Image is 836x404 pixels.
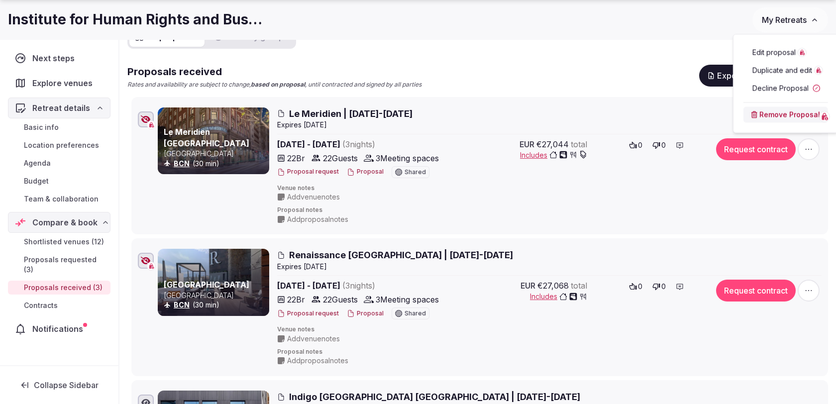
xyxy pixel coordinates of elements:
button: 0 [626,138,645,152]
span: Basic info [24,122,59,132]
span: €27,044 [536,138,569,150]
a: Shortlisted venues (12) [8,235,110,249]
div: (30 min) [164,300,267,310]
div: Expire s [DATE] [277,120,822,130]
a: Budget [8,174,110,188]
button: Duplicate and edit [752,65,823,75]
h1: Institute for Human Rights and Business [8,10,263,29]
strong: based on proposal [251,81,305,88]
button: 0 [626,280,645,294]
span: 22 Guests [323,152,358,164]
a: Next steps [8,48,110,69]
span: Add venue notes [287,334,340,344]
span: 22 Guests [323,294,358,305]
p: Rates and availability are subject to change, , until contracted and signed by all parties [127,81,421,89]
span: Contracts [24,301,58,310]
span: [DATE] - [DATE] [277,138,452,150]
a: Proposals requested (3) [8,253,110,277]
h2: Proposals received [127,65,421,79]
span: Agenda [24,158,51,168]
button: Proposal [347,168,384,176]
span: Venue notes [277,184,822,193]
button: Collapse Sidebar [8,374,110,396]
button: Request contract [716,138,796,160]
div: Expire s [DATE] [277,262,822,272]
span: 0 [638,140,642,150]
button: My Retreats [752,7,828,32]
span: Explore venues [32,77,97,89]
span: EUR [520,138,534,150]
a: Notifications [8,318,110,339]
span: 22 Br [287,152,305,164]
span: ( 3 night s ) [342,139,375,149]
a: Basic info [8,120,110,134]
a: Le Meridien [GEOGRAPHIC_DATA] [164,127,249,148]
span: 0 [661,140,666,150]
span: Proposals received (3) [24,283,103,293]
button: 0 [649,138,669,152]
span: ( 3 night s ) [342,281,375,291]
span: 3 Meeting spaces [376,294,439,305]
span: 22 Br [287,294,305,305]
div: (30 min) [164,159,267,169]
span: Renaissance [GEOGRAPHIC_DATA] | [DATE]-[DATE] [289,249,513,261]
span: Add proposal notes [287,356,348,366]
span: Venue notes [277,325,822,334]
span: Proposal notes [277,206,822,214]
span: Shared [405,169,426,175]
span: Shared [405,310,426,316]
span: Collapse Sidebar [34,380,99,390]
a: Agenda [8,156,110,170]
span: EUR [521,280,535,292]
span: Proposals requested (3) [24,255,106,275]
a: BCN [174,301,190,309]
button: Decline Proposal [743,80,828,96]
span: Proposal notes [277,348,822,356]
a: [GEOGRAPHIC_DATA] [164,280,249,290]
button: Request contract [716,280,796,302]
span: Add venue notes [287,192,340,202]
span: 3 Meeting spaces [376,152,439,164]
span: Next steps [32,52,79,64]
button: Export shortlist & proposals [699,65,828,87]
span: 0 [661,282,666,292]
span: [DATE] - [DATE] [277,280,452,292]
span: Le Meridien | [DATE]-[DATE] [289,107,413,120]
p: [GEOGRAPHIC_DATA] [164,149,267,159]
span: Budget [24,176,49,186]
a: Contracts [8,299,110,312]
span: Location preferences [24,140,99,150]
span: Retreat details [32,102,90,114]
span: 0 [638,282,642,292]
p: [GEOGRAPHIC_DATA] [164,291,267,301]
button: Proposal [347,309,384,318]
button: 0 [649,280,669,294]
span: total [571,138,587,150]
span: total [571,280,587,292]
span: Edit proposal [752,47,796,57]
a: Team & collaboration [8,192,110,206]
span: Indigo [GEOGRAPHIC_DATA] [GEOGRAPHIC_DATA] | [DATE]-[DATE] [289,391,580,403]
button: Proposal request [277,168,339,176]
span: Compare & book [32,216,98,228]
a: BCN [174,159,190,168]
button: Proposal request [277,309,339,318]
a: Proposals received (3) [8,281,110,295]
span: €27,068 [537,280,569,292]
a: Explore venues [8,73,110,94]
button: Remove Proposal [743,106,828,122]
span: Duplicate and edit [752,65,812,75]
span: Team & collaboration [24,194,99,204]
button: Includes [520,150,587,160]
span: Shortlisted venues (12) [24,237,104,247]
span: Add proposal notes [287,214,348,224]
span: Notifications [32,323,87,335]
a: Location preferences [8,138,110,152]
span: My Retreats [762,15,807,25]
button: Includes [530,292,587,302]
